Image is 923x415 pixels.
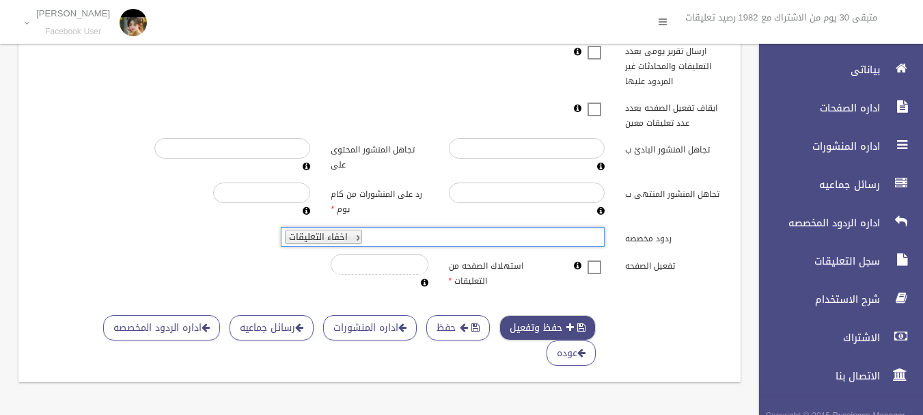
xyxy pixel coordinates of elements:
label: تجاهل المنشور المحتوى على [320,138,438,172]
label: رد على المنشورات من كام يوم [320,183,438,217]
a: اداره الصفحات [747,93,923,123]
a: عوده [547,340,596,366]
span: رسائل جماعيه [747,178,884,191]
a: رسائل جماعيه [230,315,314,340]
span: اداره الصفحات [747,101,884,115]
a: اداره المنشورات [747,131,923,161]
a: اداره الردود المخصصه [747,208,923,238]
a: بياناتى [747,55,923,85]
label: استهلاك الصفحه من التعليقات [439,254,556,289]
a: رسائل جماعيه [747,170,923,200]
a: اداره الردود المخصصه [103,315,220,340]
span: بياناتى [747,63,884,77]
p: [PERSON_NAME] [36,8,110,18]
label: ايقاف تفعيل الصفحه بعدد عدد تعليقات معين [615,97,732,131]
a: شرح الاستخدام [747,284,923,314]
small: Facebook User [36,27,110,37]
span: سجل التعليقات [747,254,884,268]
label: تجاهل المنشور البادئ ب [615,138,732,157]
span: شرح الاستخدام [747,293,884,306]
a: سجل التعليقات [747,246,923,276]
label: تفعيل الصفحه [615,254,732,273]
a: الاتصال بنا [747,361,923,391]
button: حفظ وتفعيل [499,315,596,340]
span: اداره المنشورات [747,139,884,153]
label: تجاهل المنشور المنتهى ب [615,183,732,202]
span: اداره الردود المخصصه [747,216,884,230]
span: الاشتراك [747,331,884,345]
button: حفظ [426,315,490,340]
span: الاتصال بنا [747,369,884,383]
label: ارسال تقرير يومى بعدد التعليقات والمحادثات غير المردود عليها [615,40,732,90]
a: الاشتراك [747,323,923,353]
a: اداره المنشورات [323,315,417,340]
span: اخفاء التعليقات [289,228,348,245]
label: ردود مخصصه [615,227,732,246]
